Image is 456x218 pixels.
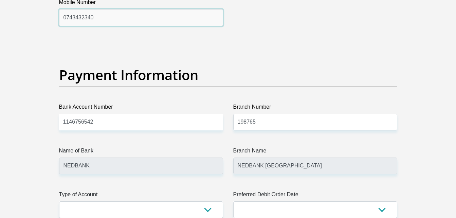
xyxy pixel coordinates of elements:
input: Bank Account Number [59,114,223,130]
label: Branch Name [233,147,397,158]
label: Preferred Debit Order Date [233,190,397,201]
label: Bank Account Number [59,103,223,114]
h2: Payment Information [59,67,397,83]
label: Name of Bank [59,147,223,158]
input: Branch Number [233,114,397,130]
input: Branch Name [233,158,397,174]
input: Mobile Number [59,9,223,26]
input: Name of Bank [59,158,223,174]
label: Type of Account [59,190,223,201]
label: Branch Number [233,103,397,114]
